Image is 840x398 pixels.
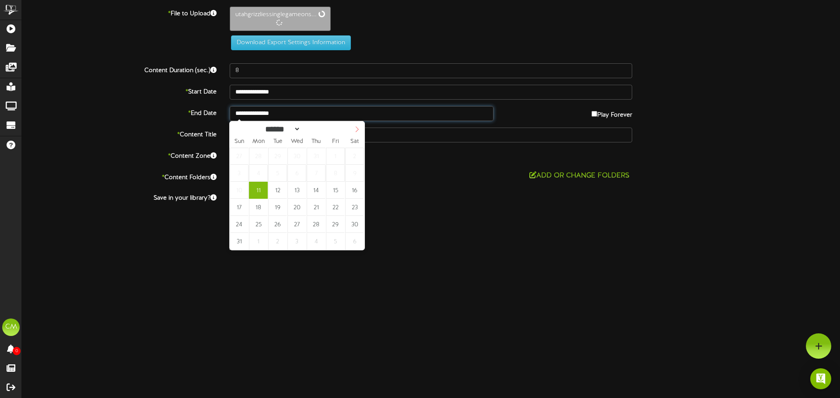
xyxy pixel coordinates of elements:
[326,182,345,199] span: August 15, 2025
[287,165,306,182] span: August 6, 2025
[345,148,364,165] span: August 2, 2025
[268,182,287,199] span: August 12, 2025
[249,216,268,233] span: August 25, 2025
[345,165,364,182] span: August 9, 2025
[307,139,326,145] span: Thu
[230,233,248,250] span: August 31, 2025
[301,125,332,134] input: Year
[287,233,306,250] span: September 3, 2025
[307,216,325,233] span: August 28, 2025
[326,233,345,250] span: September 5, 2025
[591,106,632,120] label: Play Forever
[231,35,351,50] button: Download Export Settings Information
[287,182,306,199] span: August 13, 2025
[15,7,223,18] label: File to Upload
[15,128,223,139] label: Content Title
[326,199,345,216] span: August 22, 2025
[268,216,287,233] span: August 26, 2025
[230,139,249,145] span: Sun
[230,148,248,165] span: July 27, 2025
[326,165,345,182] span: August 8, 2025
[249,233,268,250] span: September 1, 2025
[591,111,597,117] input: Play Forever
[15,170,223,182] label: Content Folders
[15,191,223,203] label: Save in your library?
[230,165,248,182] span: August 3, 2025
[345,216,364,233] span: August 30, 2025
[527,170,632,181] button: Add or Change Folders
[287,199,306,216] span: August 20, 2025
[249,148,268,165] span: July 28, 2025
[326,148,345,165] span: August 1, 2025
[230,182,248,199] span: August 10, 2025
[307,182,325,199] span: August 14, 2025
[268,233,287,250] span: September 2, 2025
[345,199,364,216] span: August 23, 2025
[345,233,364,250] span: September 6, 2025
[810,368,831,389] div: Open Intercom Messenger
[287,148,306,165] span: July 30, 2025
[307,148,325,165] span: July 31, 2025
[249,165,268,182] span: August 4, 2025
[326,216,345,233] span: August 29, 2025
[249,139,268,145] span: Mon
[249,182,268,199] span: August 11, 2025
[15,106,223,118] label: End Date
[307,199,325,216] span: August 21, 2025
[249,199,268,216] span: August 18, 2025
[268,139,287,145] span: Tue
[230,216,248,233] span: August 24, 2025
[13,347,21,355] span: 0
[15,85,223,97] label: Start Date
[345,182,364,199] span: August 16, 2025
[268,148,287,165] span: July 29, 2025
[326,139,345,145] span: Fri
[287,216,306,233] span: August 27, 2025
[345,139,364,145] span: Sat
[230,128,632,142] input: Title of this Content
[230,199,248,216] span: August 17, 2025
[268,165,287,182] span: August 5, 2025
[268,199,287,216] span: August 19, 2025
[15,149,223,161] label: Content Zone
[15,63,223,75] label: Content Duration (sec.)
[307,233,325,250] span: September 4, 2025
[227,39,351,46] a: Download Export Settings Information
[307,165,325,182] span: August 7, 2025
[287,139,307,145] span: Wed
[2,318,20,336] div: CM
